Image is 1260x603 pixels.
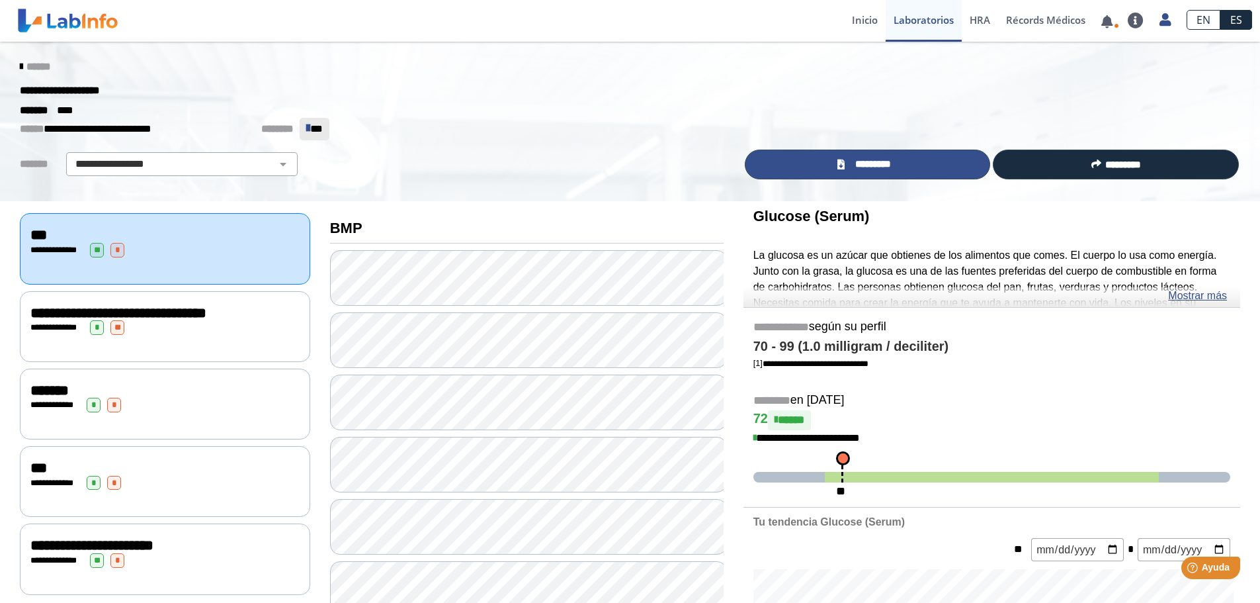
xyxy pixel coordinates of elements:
a: Mostrar más [1168,288,1227,304]
a: ES [1220,10,1252,30]
h5: en [DATE] [753,393,1230,408]
p: La glucosa es un azúcar que obtienes de los alimentos que comes. El cuerpo lo usa como energía. J... [753,248,1230,343]
input: mm/dd/yyyy [1031,538,1124,561]
h4: 70 - 99 (1.0 milligram / deciliter) [753,339,1230,355]
h5: según su perfil [753,320,1230,335]
h4: 72 [753,410,1230,430]
a: [1] [753,358,868,368]
span: HRA [970,13,990,26]
b: BMP [330,220,362,236]
b: Tu tendencia Glucose (Serum) [753,516,905,528]
iframe: Help widget launcher [1142,551,1245,588]
input: mm/dd/yyyy [1138,538,1230,561]
b: Glucose (Serum) [753,208,870,224]
a: EN [1187,10,1220,30]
